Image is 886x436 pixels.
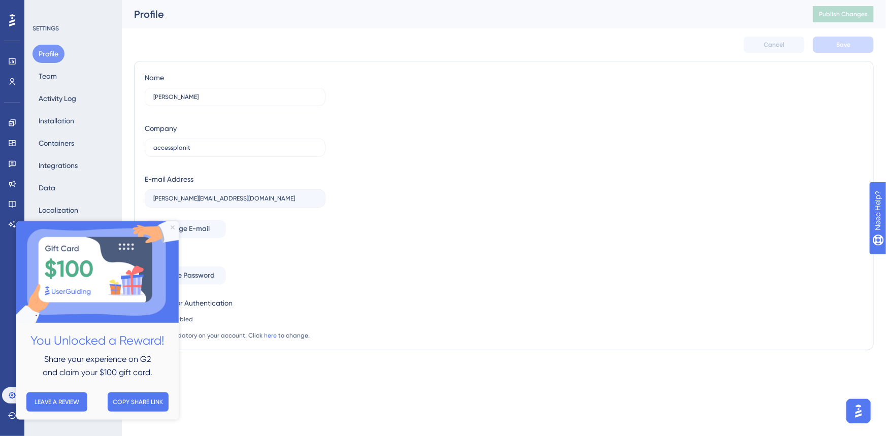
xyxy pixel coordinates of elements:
div: SETTINGS [32,24,115,32]
button: Change E-mail [145,220,226,238]
button: Profile [32,45,64,63]
button: Installation [32,112,80,130]
div: E-mail Address [145,173,193,185]
iframe: UserGuiding AI Assistant Launcher [843,396,874,426]
span: Cancel [764,41,785,49]
button: Team [32,67,63,85]
a: here [264,332,277,339]
h2: You Unlocked a Reward! [8,110,154,129]
span: Change Password [156,270,215,282]
span: Publish Changes [819,10,868,18]
button: Containers [32,134,80,152]
button: Publish Changes [813,6,874,22]
span: Need Help? [24,3,63,15]
button: Activity Log [32,89,82,108]
button: LEAVE A REVIEW [10,171,71,190]
div: Close Preview [154,4,158,8]
div: Two-Factor Authentication [145,297,325,309]
div: Company [145,122,177,135]
button: Change Password [145,266,226,285]
button: COPY SHARE LINK [91,171,152,190]
input: Name Surname [153,93,317,100]
span: Share your experience on G2 [28,133,135,143]
div: Password [145,250,325,262]
button: Save [813,37,874,53]
input: E-mail Address [153,195,317,202]
span: and claim your $100 gift card. [26,146,136,156]
button: Integrations [32,156,84,175]
div: Profile [134,7,787,21]
span: Change E-mail [161,223,210,235]
button: Localization [32,201,84,219]
span: 2-FA is mandatory on your account. Click to change. [145,331,325,340]
button: Cancel [744,37,805,53]
span: Enabled [169,315,193,323]
div: Name [145,72,164,84]
button: Data [32,179,61,197]
input: Company Name [153,144,317,151]
span: Save [836,41,850,49]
